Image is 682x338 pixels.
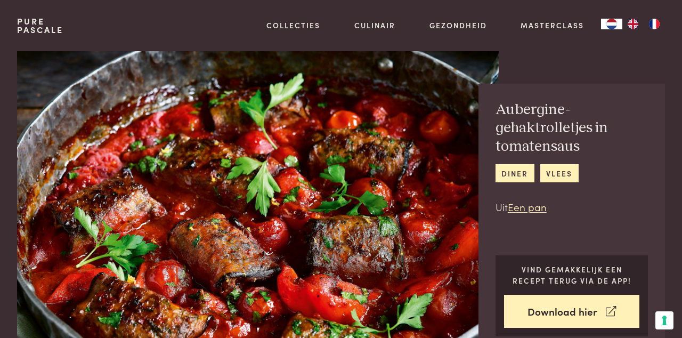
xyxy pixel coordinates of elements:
a: Collecties [266,20,320,31]
p: Uit [496,199,648,215]
a: FR [644,19,665,29]
button: Uw voorkeuren voor toestemming voor trackingtechnologieën [655,311,673,329]
a: Culinair [354,20,395,31]
h2: Aubergine-gehaktrolletjes in tomatensaus [496,101,648,156]
a: NL [601,19,622,29]
a: Download hier [504,295,640,328]
a: PurePascale [17,17,63,34]
ul: Language list [622,19,665,29]
a: EN [622,19,644,29]
div: Language [601,19,622,29]
a: Gezondheid [429,20,487,31]
aside: Language selected: Nederlands [601,19,665,29]
p: Vind gemakkelijk een recept terug via de app! [504,264,640,286]
a: diner [496,164,534,182]
a: Een pan [508,199,547,214]
a: Masterclass [521,20,584,31]
a: vlees [540,164,579,182]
